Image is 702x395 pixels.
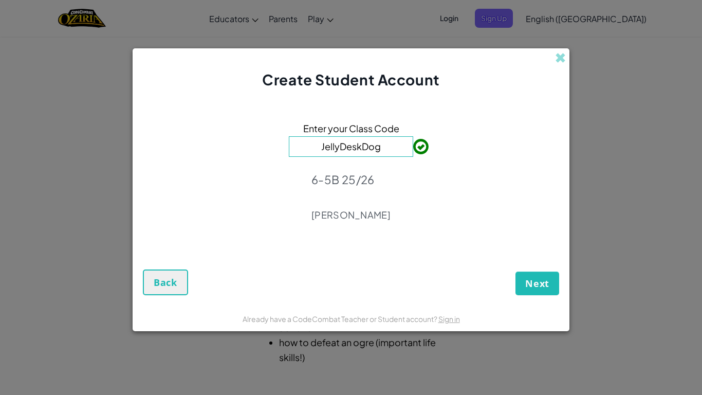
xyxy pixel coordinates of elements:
[311,209,391,221] p: [PERSON_NAME]
[303,121,399,136] span: Enter your Class Code
[143,270,188,295] button: Back
[262,70,439,88] span: Create Student Account
[154,276,177,289] span: Back
[515,272,559,295] button: Next
[243,314,438,324] span: Already have a CodeCombat Teacher or Student account?
[525,277,549,290] span: Next
[438,314,460,324] a: Sign in
[311,172,391,187] p: 6-5B 25/26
